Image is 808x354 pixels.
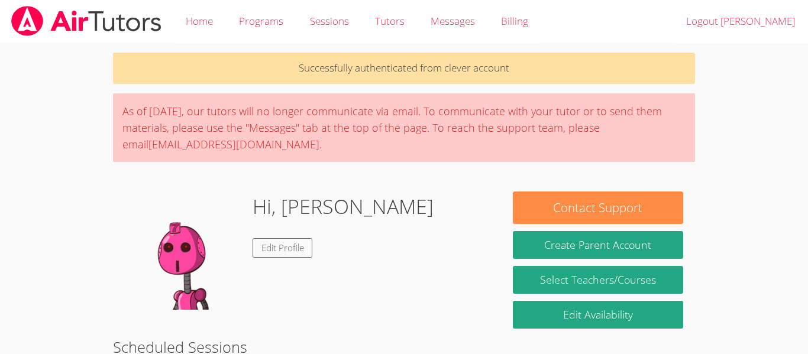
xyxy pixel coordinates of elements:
a: Select Teachers/Courses [513,266,683,294]
div: As of [DATE], our tutors will no longer communicate via email. To communicate with your tutor or ... [113,93,695,162]
a: Edit Profile [253,238,313,258]
p: Successfully authenticated from clever account [113,53,695,84]
a: Edit Availability [513,301,683,329]
img: default.png [125,191,243,310]
img: airtutors_banner-c4298cdbf04f3fff15de1276eac7730deb9818008684d7c2e4769d2f7ddbe033.png [10,6,163,36]
button: Create Parent Account [513,231,683,259]
span: Messages [431,14,475,28]
h1: Hi, [PERSON_NAME] [253,191,434,222]
button: Contact Support [513,191,683,224]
